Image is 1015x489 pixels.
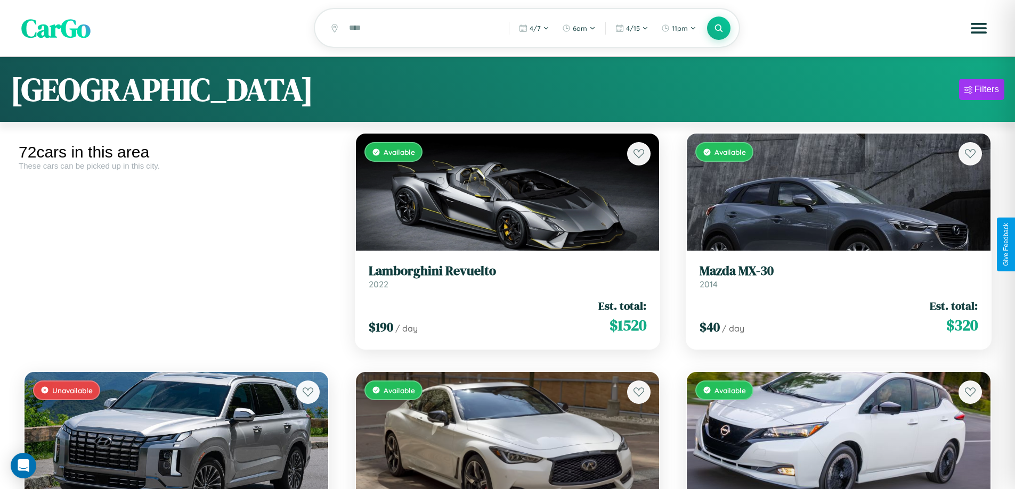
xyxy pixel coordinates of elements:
button: 11pm [656,20,702,37]
span: / day [722,323,744,334]
button: 4/7 [514,20,555,37]
a: Mazda MX-302014 [700,263,978,289]
span: Available [714,386,746,395]
span: 2014 [700,279,718,289]
button: 6am [557,20,601,37]
span: 6am [573,24,587,32]
span: CarGo [21,11,91,46]
div: Open Intercom Messenger [11,453,36,478]
button: Filters [959,79,1004,100]
span: / day [395,323,418,334]
span: 4 / 15 [626,24,640,32]
div: These cars can be picked up in this city. [19,161,334,170]
a: Lamborghini Revuelto2022 [369,263,647,289]
div: Give Feedback [1002,223,1010,266]
div: 72 cars in this area [19,143,334,161]
span: $ 320 [946,314,978,336]
h3: Lamborghini Revuelto [369,263,647,279]
span: $ 190 [369,318,393,336]
span: 11pm [672,24,688,32]
button: Open menu [964,13,994,43]
span: Est. total: [930,298,978,313]
span: 2022 [369,279,388,289]
span: Available [384,147,415,156]
span: Unavailable [52,386,93,395]
span: Est. total: [598,298,646,313]
h1: [GEOGRAPHIC_DATA] [11,68,313,111]
span: $ 40 [700,318,720,336]
h3: Mazda MX-30 [700,263,978,279]
div: Filters [975,84,999,95]
span: 4 / 7 [530,24,541,32]
span: Available [384,386,415,395]
span: Available [714,147,746,156]
button: 4/15 [610,20,654,37]
span: $ 1520 [610,314,646,336]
